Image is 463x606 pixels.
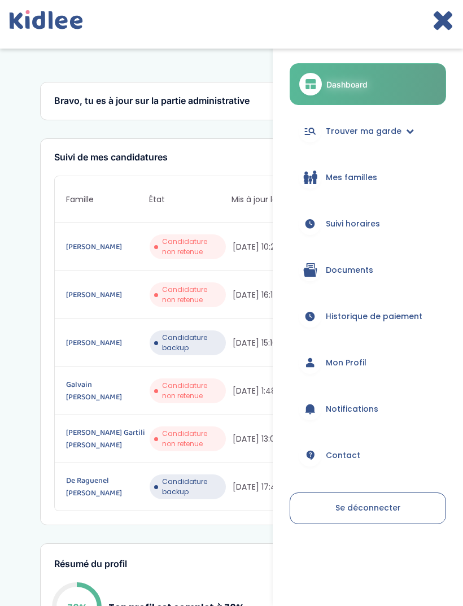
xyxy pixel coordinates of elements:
[290,435,446,476] a: Contact
[162,429,222,449] span: Candidature non retenue
[54,559,127,569] h3: Résumé du profil
[162,477,222,497] span: Candidature backup
[290,203,446,244] a: Suivi horaires
[54,96,409,106] h3: Bravo, tu es à jour sur la partie administrative
[326,311,422,322] span: Historique de paiement
[290,296,446,337] a: Historique de paiement
[290,111,446,151] a: Trouver ma garde
[54,152,409,163] h3: Suivi de mes candidatures
[290,342,446,383] a: Mon Profil
[162,333,222,353] span: Candidature backup
[326,264,373,276] span: Documents
[326,450,360,461] span: Contact
[231,194,315,206] span: Mis à jour le
[66,289,147,301] a: [PERSON_NAME]
[66,194,149,206] span: Famille
[290,492,446,524] a: Se déconnecter
[162,285,222,305] span: Candidature non retenue
[290,250,446,290] a: Documents
[233,337,314,349] span: [DATE] 15:16
[66,337,147,349] a: [PERSON_NAME]
[233,289,314,301] span: [DATE] 16:16
[290,389,446,429] a: Notifications
[326,218,380,230] span: Suivi horaires
[233,241,314,253] span: [DATE] 10:24
[66,426,147,451] a: [PERSON_NAME] Gartili [PERSON_NAME]
[233,433,314,445] span: [DATE] 13:01
[66,474,147,499] a: De Raguenel [PERSON_NAME]
[326,172,377,184] span: Mes familles
[326,79,368,90] span: Dashboard
[66,378,147,403] a: Galvain [PERSON_NAME]
[326,357,366,369] span: Mon Profil
[162,237,222,257] span: Candidature non retenue
[290,63,446,105] a: Dashboard
[326,125,401,137] span: Trouver ma garde
[290,157,446,198] a: Mes familles
[162,381,222,401] span: Candidature non retenue
[233,481,314,493] span: [DATE] 17:43
[233,385,314,397] span: [DATE] 1:48
[66,241,147,253] a: [PERSON_NAME]
[326,403,378,415] span: Notifications
[335,502,401,513] span: Se déconnecter
[149,194,232,206] span: État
